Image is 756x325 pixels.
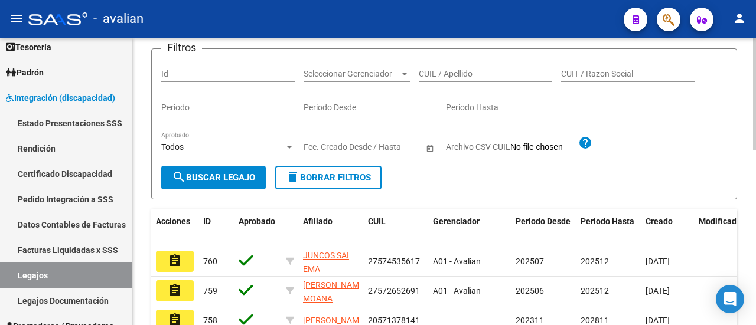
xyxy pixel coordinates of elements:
input: Fecha inicio [304,142,347,152]
datatable-header-cell: Afiliado [298,209,363,248]
mat-icon: assignment [168,283,182,297]
datatable-header-cell: Periodo Desde [511,209,576,248]
datatable-header-cell: CUIL [363,209,428,248]
span: ID [203,216,211,226]
h3: Filtros [161,40,202,56]
span: 202811 [581,316,609,325]
datatable-header-cell: Creado [641,209,694,248]
span: 27574535617 [368,257,420,266]
span: 202311 [516,316,544,325]
input: Archivo CSV CUIL [510,142,578,153]
span: 202512 [581,257,609,266]
datatable-header-cell: Periodo Hasta [576,209,641,248]
span: Afiliado [303,216,333,226]
span: 202512 [581,286,609,296]
span: A01 - Avalian [433,286,481,296]
span: Tesorería [6,41,51,54]
span: Gerenciador [433,216,480,226]
span: Integración (discapacidad) [6,91,115,104]
mat-icon: assignment [168,254,182,268]
span: Todos [161,142,184,152]
mat-icon: help [578,136,592,150]
mat-icon: delete [286,170,300,184]
span: [DATE] [646,316,670,325]
span: Borrar Filtros [286,172,371,183]
span: A01 - Avalian [433,257,481,266]
span: Seleccionar Gerenciador [304,69,399,79]
datatable-header-cell: Aprobado [234,209,281,248]
button: Buscar Legajo [161,166,266,189]
span: 202507 [516,257,544,266]
span: JUNCOS SAI EMA [303,251,349,274]
div: Open Intercom Messenger [716,285,744,313]
datatable-header-cell: Modificado [694,209,747,248]
span: Aprobado [239,216,275,226]
mat-icon: person [732,11,747,25]
span: - avalian [93,6,144,32]
button: Open calendar [423,142,436,154]
span: Creado [646,216,673,226]
span: Periodo Desde [516,216,571,226]
span: Periodo Hasta [581,216,634,226]
span: [DATE] [646,286,670,296]
span: Acciones [156,216,190,226]
datatable-header-cell: ID [198,209,234,248]
span: 759 [203,286,217,296]
datatable-header-cell: Acciones [151,209,198,248]
span: 760 [203,257,217,266]
mat-icon: menu [9,11,24,25]
span: Modificado [699,216,741,226]
span: CUIL [368,216,386,226]
span: 20571378141 [368,316,420,325]
span: [PERSON_NAME] MOANA [303,280,366,303]
span: 27572652691 [368,286,420,296]
span: Buscar Legajo [172,172,255,183]
span: Archivo CSV CUIL [446,142,510,152]
span: [PERSON_NAME] [303,316,366,325]
span: 758 [203,316,217,325]
datatable-header-cell: Gerenciador [428,209,511,248]
span: 202506 [516,286,544,296]
span: Padrón [6,66,44,79]
mat-icon: search [172,170,186,184]
input: Fecha fin [357,142,415,152]
span: [DATE] [646,257,670,266]
button: Borrar Filtros [275,166,382,189]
